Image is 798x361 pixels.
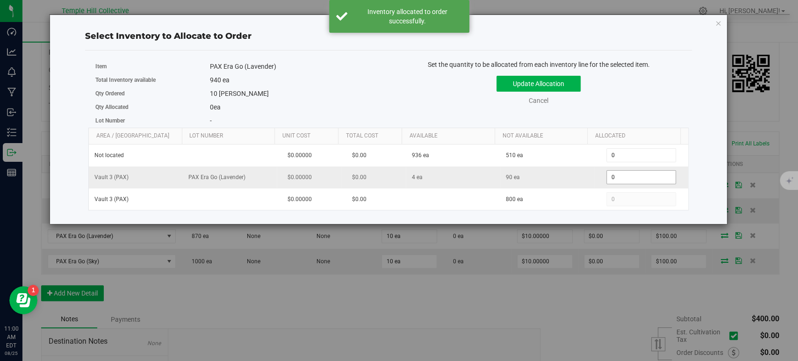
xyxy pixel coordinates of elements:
span: 940 ea [210,76,230,84]
span: Vault 3 (PAX) [94,173,129,182]
span: 4 ea [411,173,422,182]
iframe: Resource center unread badge [28,285,39,296]
span: 510 ea [506,151,523,160]
span: Vault 3 (PAX) [94,195,129,204]
label: Lot Number [95,116,210,125]
div: Inventory allocated to order successfully. [352,7,462,26]
span: [PERSON_NAME] [219,90,269,97]
span: 90 ea [506,173,520,182]
span: 800 ea [506,195,523,204]
a: Unit Cost [282,132,335,140]
span: $0.00 [347,171,371,184]
label: Item [95,62,210,71]
span: - [210,117,212,124]
label: Qty Allocated [95,103,210,111]
a: Allocated [595,132,677,140]
span: Set the quantity to be allocated from each inventory line for the selected item. [428,61,650,68]
label: Qty Ordered [95,89,210,98]
div: PAX Era Go (Lavender) [210,62,381,72]
label: Total Inventory available [95,76,210,84]
a: Not Available [502,132,584,140]
input: 0 [607,171,676,184]
span: 10 [210,90,217,97]
span: $0.00 [347,193,371,206]
a: Lot Number [189,132,271,140]
span: $0.00000 [282,193,316,206]
div: Select Inventory to Allocate to Order [85,30,692,43]
a: Total Cost [346,132,399,140]
span: $0.00 [347,149,371,162]
span: 0 [210,103,214,111]
input: 0 [607,149,676,162]
span: $0.00000 [282,149,316,162]
a: Available [410,132,491,140]
a: Area / [GEOGRAPHIC_DATA] [96,132,178,140]
span: Not located [94,151,124,160]
span: 936 ea [411,151,429,160]
span: PAX Era Go (Lavender) [188,173,271,182]
span: ea [210,103,221,111]
button: Update Allocation [496,76,581,92]
iframe: Resource center [9,286,37,314]
span: $0.00000 [282,171,316,184]
a: Cancel [529,97,548,104]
